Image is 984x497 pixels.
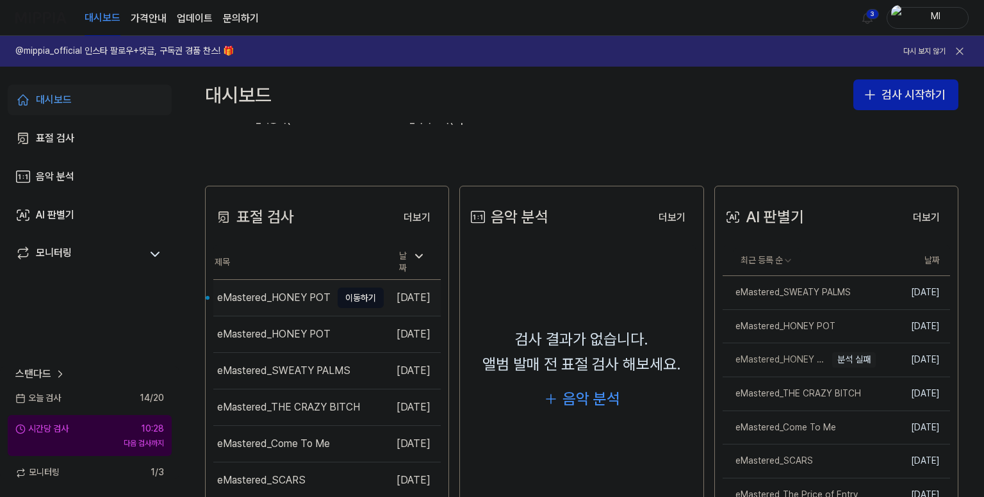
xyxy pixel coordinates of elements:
[338,288,384,308] button: 이동하기
[723,444,876,478] a: eMastered_SCARS
[903,46,946,57] button: 다시 보지 않기
[15,423,69,436] div: 시간당 검사
[876,343,950,377] td: [DATE]
[860,10,875,26] img: 알림
[384,316,441,352] td: [DATE]
[223,11,259,26] a: 문의하기
[131,11,167,26] button: 가격안내
[723,411,876,444] a: eMastered_Come To Me
[853,79,958,110] button: 검사 시작하기
[866,9,879,19] div: 3
[384,352,441,389] td: [DATE]
[15,245,141,263] a: 모니터링
[217,290,331,306] div: eMastered_HONEY POT
[213,245,384,280] th: 제목
[151,466,164,479] span: 1 / 3
[85,1,120,36] a: 대시보드
[213,205,294,229] div: 표절 검사
[36,131,74,146] div: 표절 검사
[910,10,960,24] div: Ml
[903,205,950,231] button: 더보기
[394,246,430,279] div: 날짜
[140,392,164,405] span: 14 / 20
[393,204,441,231] a: 더보기
[217,363,350,379] div: eMastered_SWEATY PALMS
[8,123,172,154] a: 표절 검사
[876,309,950,343] td: [DATE]
[876,444,950,478] td: [DATE]
[384,389,441,425] td: [DATE]
[723,320,835,333] div: eMastered_HONEY POT
[723,276,876,309] a: eMastered_SWEATY PALMS
[36,245,72,263] div: 모니터링
[857,8,878,28] button: 알림3
[217,327,331,342] div: eMastered_HONEY POT
[876,276,950,310] td: [DATE]
[876,245,950,276] th: 날짜
[141,423,164,436] div: 10:28
[723,343,876,377] a: eMastered_HONEY POT분석 실패
[723,377,876,411] a: eMastered_THE CRAZY BITCH
[903,204,950,231] a: 더보기
[562,387,620,411] div: 음악 분석
[15,466,60,479] span: 모니터링
[8,200,172,231] a: AI 판별기
[723,421,836,434] div: eMastered_Come To Me
[15,392,61,405] span: 오늘 검사
[876,411,950,444] td: [DATE]
[723,310,876,343] a: eMastered_HONEY POT
[217,473,306,488] div: eMastered_SCARS
[876,377,950,411] td: [DATE]
[648,205,696,231] button: 더보기
[15,366,67,382] a: 스탠다드
[205,79,272,110] div: 대시보드
[393,205,441,231] button: 더보기
[8,85,172,115] a: 대시보드
[468,205,548,229] div: 음악 분석
[177,11,213,26] a: 업데이트
[482,327,681,377] div: 검사 결과가 없습니다. 앨범 발매 전 표절 검사 해보세요.
[36,169,74,184] div: 음악 분석
[543,387,620,411] button: 음악 분석
[217,436,330,452] div: eMastered_Come To Me
[36,208,74,223] div: AI 판별기
[15,438,164,449] div: 다음 검사까지
[832,352,876,368] div: 분석 실패
[723,455,813,468] div: eMastered_SCARS
[15,366,51,382] span: 스탠다드
[384,279,441,316] td: [DATE]
[887,7,969,29] button: profileMl
[723,205,804,229] div: AI 판별기
[384,425,441,462] td: [DATE]
[891,5,906,31] img: profile
[8,161,172,192] a: 음악 분석
[723,354,829,366] div: eMastered_HONEY POT
[648,204,696,231] a: 더보기
[15,45,234,58] h1: @mippia_official 인스타 팔로우+댓글, 구독권 경품 찬스! 🎁
[36,92,72,108] div: 대시보드
[723,286,851,299] div: eMastered_SWEATY PALMS
[217,400,360,415] div: eMastered_THE CRAZY BITCH
[723,387,861,400] div: eMastered_THE CRAZY BITCH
